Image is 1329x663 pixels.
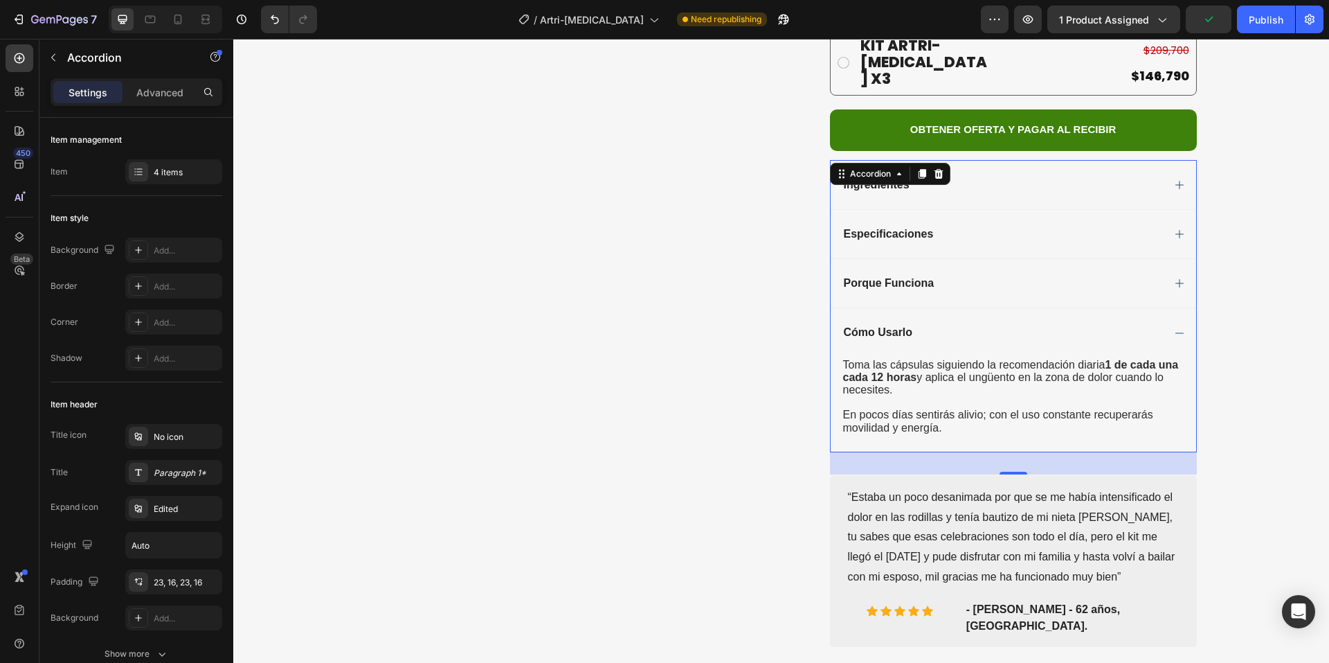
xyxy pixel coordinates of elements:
div: Padding [51,573,102,592]
h3: Estilo [6,44,202,59]
button: 1 product assigned [1047,6,1180,33]
p: “Estaba un poco desanimada por que se me había intensificado el dolor en las rodillas y tenía bau... [615,449,946,549]
div: Add... [154,245,219,257]
div: $209,700 [770,1,957,22]
div: Publish [1249,12,1283,27]
iframe: Design area [233,39,1329,663]
div: Item style [51,212,89,224]
button: Publish [1237,6,1295,33]
div: Show more [105,647,169,661]
div: Rich Text Editor. Editing area: main [608,138,678,154]
div: Outline [6,6,202,18]
span: Artri-[MEDICAL_DATA] [540,12,644,27]
span: 16 px [17,96,39,108]
div: 23, 16, 23, 16 [154,576,219,589]
span: Porque Funciona [611,238,701,250]
span: Need republishing [691,13,761,26]
span: En pocos días sentirás alivio; con el uso constante recuperarás movilidad y energía. [610,370,920,394]
div: Background [51,612,98,624]
span: Cómo Usarlo [611,288,680,299]
div: Paragraph 1* [154,467,219,479]
div: No icon [154,431,219,443]
div: Rich Text Editor. Editing area: main [608,236,703,253]
span: / [534,12,537,27]
div: 4 items [154,166,219,179]
input: Auto [126,533,221,558]
button: <p><span style="font-size:15px;">OBTENER OFERTA Y PAGAR AL RECIBIR</span></p> [597,71,964,112]
div: Add... [154,612,219,625]
p: Accordion [67,49,185,66]
div: Corner [51,316,78,328]
div: Accordion [614,129,660,141]
a: Back to Top [21,18,75,30]
div: Open Intercom Messenger [1282,595,1315,628]
p: 7 [91,11,97,28]
div: Rich Text Editor. Editing area: main [608,187,703,204]
p: Settings [69,85,107,100]
span: Toma las cápsulas siguiendo la recomendación diaria y aplica el ungüento en la zona de dolor cuan... [610,320,946,357]
div: Title [51,466,68,479]
button: 7 [6,6,103,33]
div: Rich Text Editor. Editing area: main [608,285,682,302]
div: Item [51,166,68,178]
div: Add... [154,353,219,365]
div: Background [51,241,118,260]
label: Tamaño de fuente [6,84,84,96]
div: Border [51,280,78,292]
div: Title icon [51,429,87,441]
span: Ingredientes [611,140,676,152]
span: OBTENER OFERTA Y PAGAR AL RECIBIR [677,85,883,96]
div: Add... [154,281,219,293]
span: Especificaciones [611,189,700,201]
div: Edited [154,503,219,515]
div: Shadow [51,352,82,364]
div: Add... [154,317,219,329]
div: Undo/Redo [261,6,317,33]
div: Beta [10,254,33,265]
div: Item header [51,398,98,411]
div: Item management [51,134,122,146]
div: Expand icon [51,501,98,513]
p: - [PERSON_NAME] - 62 años, [GEOGRAPHIC_DATA]. [733,563,946,596]
div: $146,790 [770,28,957,46]
p: Advanced [136,85,183,100]
div: 450 [13,148,33,159]
strong: 1 de cada una cada 12 horas [610,320,946,344]
div: Height [51,536,96,555]
span: 1 product assigned [1059,12,1149,27]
